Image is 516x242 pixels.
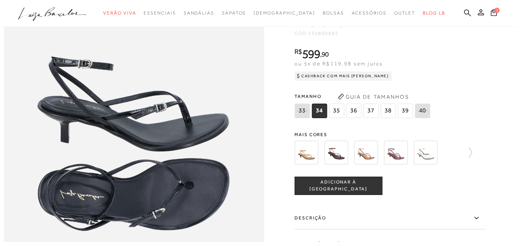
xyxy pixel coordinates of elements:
[415,104,430,118] span: 40
[394,10,416,16] span: Outlet
[346,104,361,118] span: 36
[323,6,344,20] a: categoryNavScreenReaderText
[494,8,500,13] span: 1
[414,141,437,164] img: SANDÁLIA EM COURO OFF WHITE DE TIRAS FINAS E SALTO KITTEN HEEL
[294,91,432,102] span: Tamanho
[323,10,344,16] span: Bolsas
[294,31,447,36] div: CÓD:
[294,48,302,55] i: R$
[308,31,339,36] span: 136800085
[363,104,379,118] span: 37
[335,91,411,103] button: Guia de Tamanhos
[352,10,387,16] span: Acessórios
[312,104,327,118] span: 34
[294,207,485,229] label: Descrição
[423,6,445,20] a: BLOG LB
[423,10,445,16] span: BLOG LB
[295,179,382,192] span: ADICIONAR À [GEOGRAPHIC_DATA]
[103,10,136,16] span: Verão Viva
[294,141,318,164] img: SANDÁLIA DE DEDO EM COURO AREIA COM SALTO BAIXO TIPO KITTEN HEEL
[254,10,315,16] span: [DEMOGRAPHIC_DATA]
[294,71,392,81] div: Cashback com Mais [PERSON_NAME]
[144,6,176,20] a: categoryNavScreenReaderText
[320,51,329,58] i: ,
[324,141,348,164] img: SANDÁLIA DE DEDO EM COURO CAFÉ COM SALTO BAIXO TIPO KITTEN HEEL
[489,8,499,19] button: 1
[294,132,485,137] span: Mais cores
[354,141,378,164] img: SANDÁLIA EM COURO CARAMELO DE TIRAS FINAS E SALTO KITTEN HEEL
[394,6,416,20] a: categoryNavScreenReaderText
[294,104,310,118] span: 33
[294,177,382,195] button: ADICIONAR À [GEOGRAPHIC_DATA]
[222,6,246,20] a: categoryNavScreenReaderText
[294,60,383,67] span: ou 5x de R$119,98 sem juros
[184,6,214,20] a: categoryNavScreenReaderText
[103,6,136,20] a: categoryNavScreenReaderText
[302,47,320,61] span: 599
[329,104,344,118] span: 35
[144,10,176,16] span: Essenciais
[222,10,246,16] span: Sapatos
[254,6,315,20] a: noSubCategoriesText
[322,50,329,58] span: 90
[184,10,214,16] span: Sandálias
[398,104,413,118] span: 39
[384,141,408,164] img: SANDÁLIA EM COURO MARSALA DE TIRAS FINAS E SALTO KITTEN HEEL
[380,104,396,118] span: 38
[352,6,387,20] a: categoryNavScreenReaderText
